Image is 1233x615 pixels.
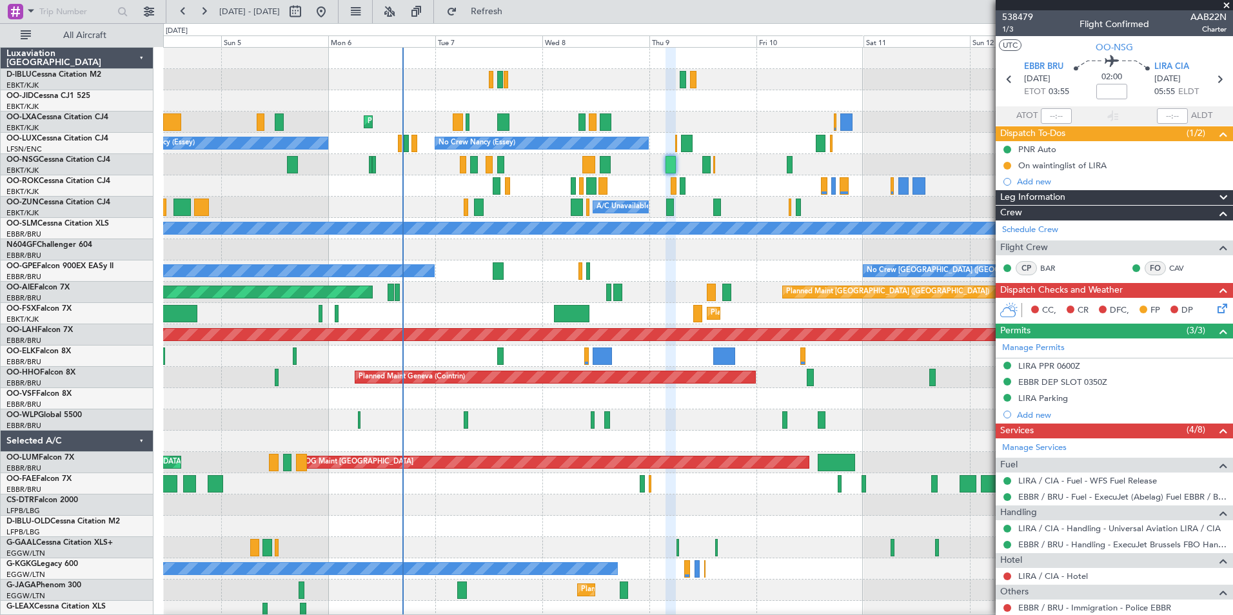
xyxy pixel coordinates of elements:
[14,25,140,46] button: All Aircraft
[1049,86,1069,99] span: 03:55
[166,26,188,37] div: [DATE]
[6,220,37,228] span: OO-SLM
[1002,224,1058,237] a: Schedule Crew
[6,305,72,313] a: OO-FSXFalcon 7X
[6,144,42,154] a: LFSN/ENC
[6,464,41,473] a: EBBR/BRU
[1002,342,1065,355] a: Manage Permits
[6,177,39,185] span: OO-ROK
[1017,409,1227,420] div: Add new
[6,166,39,175] a: EBKT/KJK
[1017,176,1227,187] div: Add new
[6,251,41,260] a: EBBR/BRU
[1080,17,1149,31] div: Flight Confirmed
[6,378,41,388] a: EBBR/BRU
[6,560,37,568] span: G-KGKG
[6,156,39,164] span: OO-NSG
[1024,61,1063,73] span: EBBR BRU
[6,284,34,291] span: OO-AIE
[6,272,41,282] a: EBBR/BRU
[1101,71,1122,84] span: 02:00
[6,603,34,610] span: G-LEAX
[6,549,45,558] a: EGGW/LTN
[756,35,863,47] div: Fri 10
[1016,110,1038,122] span: ATOT
[6,527,40,537] a: LFPB/LBG
[6,496,78,504] a: CS-DTRFalcon 2000
[1018,160,1107,171] div: On waintinglist of LIRA
[1187,324,1205,337] span: (3/3)
[1000,324,1031,338] span: Permits
[1002,24,1033,35] span: 1/3
[368,112,518,132] div: Planned Maint Kortrijk-[GEOGRAPHIC_DATA]
[1018,144,1056,155] div: PNR Auto
[711,304,861,323] div: Planned Maint Kortrijk-[GEOGRAPHIC_DATA]
[1000,424,1034,438] span: Services
[1002,10,1033,24] span: 538479
[6,347,71,355] a: OO-ELKFalcon 8X
[1018,360,1080,371] div: LIRA PPR 0600Z
[1000,206,1022,220] span: Crew
[1000,126,1065,141] span: Dispatch To-Dos
[6,411,82,419] a: OO-WLPGlobal 5500
[6,208,39,218] a: EBKT/KJK
[6,135,37,142] span: OO-LUX
[6,135,108,142] a: OO-LUXCessna Citation CJ4
[6,241,92,249] a: N604GFChallenger 604
[6,305,36,313] span: OO-FSX
[6,81,39,90] a: EBKT/KJK
[6,369,75,376] a: OO-HHOFalcon 8X
[39,2,113,21] input: Trip Number
[6,539,113,547] a: G-GAALCessna Citation XLS+
[1154,86,1175,99] span: 05:55
[6,347,35,355] span: OO-ELK
[435,35,542,47] div: Tue 7
[34,31,136,40] span: All Aircraft
[970,35,1077,47] div: Sun 12
[6,357,41,367] a: EBBR/BRU
[6,591,45,601] a: EGGW/LTN
[867,261,1083,280] div: No Crew [GEOGRAPHIC_DATA] ([GEOGRAPHIC_DATA] National)
[1018,376,1107,387] div: EBBR DEP SLOT 0350Z
[1018,523,1221,534] a: LIRA / CIA - Handling - Universal Aviation LIRA / CIA
[1041,108,1072,124] input: --:--
[6,454,74,462] a: OO-LUMFalcon 7X
[115,35,222,47] div: Sat 4
[6,284,70,291] a: OO-AIEFalcon 7X
[1000,553,1022,568] span: Hotel
[1191,110,1212,122] span: ALDT
[439,133,515,153] div: No Crew Nancy (Essey)
[863,35,971,47] div: Sat 11
[6,220,109,228] a: OO-SLMCessna Citation XLS
[6,560,78,568] a: G-KGKGLegacy 600
[328,35,435,47] div: Mon 6
[6,92,34,100] span: OO-JID
[6,603,106,610] a: G-LEAXCessna Citation XLS
[6,113,37,121] span: OO-LXA
[1078,304,1089,317] span: CR
[999,39,1021,51] button: UTC
[1190,10,1227,24] span: AAB22N
[6,187,39,197] a: EBKT/KJK
[1187,423,1205,436] span: (4/8)
[300,453,413,472] div: AOG Maint [GEOGRAPHIC_DATA]
[1154,61,1189,73] span: LIRA CIA
[359,367,465,387] div: Planned Maint Geneva (Cointrin)
[6,241,37,249] span: N604GF
[6,454,39,462] span: OO-LUM
[6,123,39,133] a: EBKT/KJK
[6,506,40,516] a: LFPB/LBG
[1110,304,1129,317] span: DFC,
[6,315,39,324] a: EBKT/KJK
[6,581,81,589] a: G-JAGAPhenom 300
[1018,539,1227,550] a: EBBR / BRU - Handling - ExecuJet Brussels FBO Handling Abelag
[1024,86,1045,99] span: ETOT
[6,71,32,79] span: D-IBLU
[1016,261,1037,275] div: CP
[6,581,36,589] span: G-JAGA
[597,197,802,217] div: A/C Unavailable [GEOGRAPHIC_DATA]-[GEOGRAPHIC_DATA]
[1024,73,1051,86] span: [DATE]
[6,539,36,547] span: G-GAAL
[1000,458,1018,473] span: Fuel
[6,262,37,270] span: OO-GPE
